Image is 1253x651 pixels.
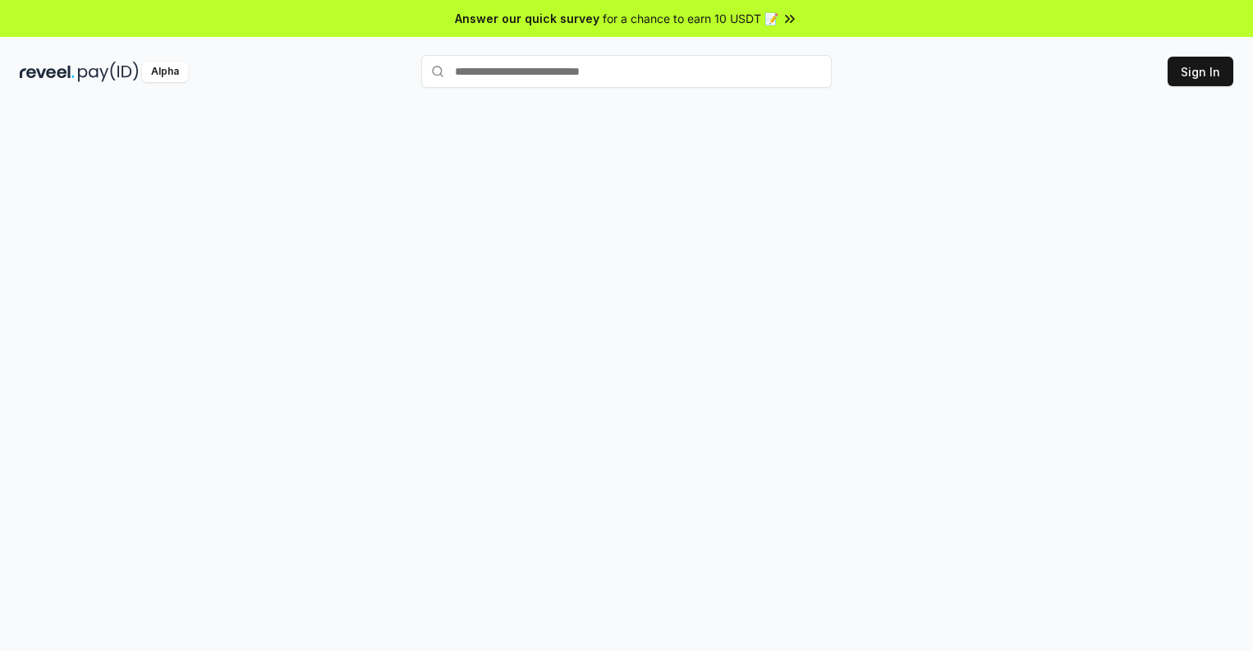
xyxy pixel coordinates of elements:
[78,62,139,82] img: pay_id
[603,10,778,27] span: for a chance to earn 10 USDT 📝
[455,10,599,27] span: Answer our quick survey
[20,62,75,82] img: reveel_dark
[1168,57,1233,86] button: Sign In
[142,62,188,82] div: Alpha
